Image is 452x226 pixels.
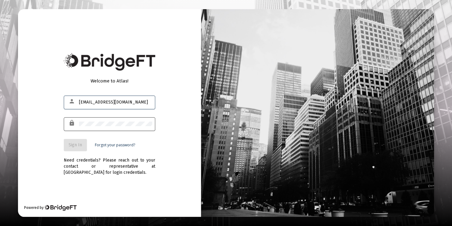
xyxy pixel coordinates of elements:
input: Email or Username [79,100,152,105]
div: Need credentials? Please reach out to your contact or representative at [GEOGRAPHIC_DATA] for log... [64,151,155,176]
div: Powered by [24,205,76,211]
img: Bridge Financial Technology Logo [64,53,155,71]
button: Sign In [64,139,87,151]
img: Bridge Financial Technology Logo [44,205,76,211]
div: Welcome to Atlas! [64,78,155,84]
mat-icon: lock [69,119,76,127]
mat-icon: person [69,98,76,105]
a: Forgot your password? [95,142,135,148]
span: Sign In [69,142,82,148]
